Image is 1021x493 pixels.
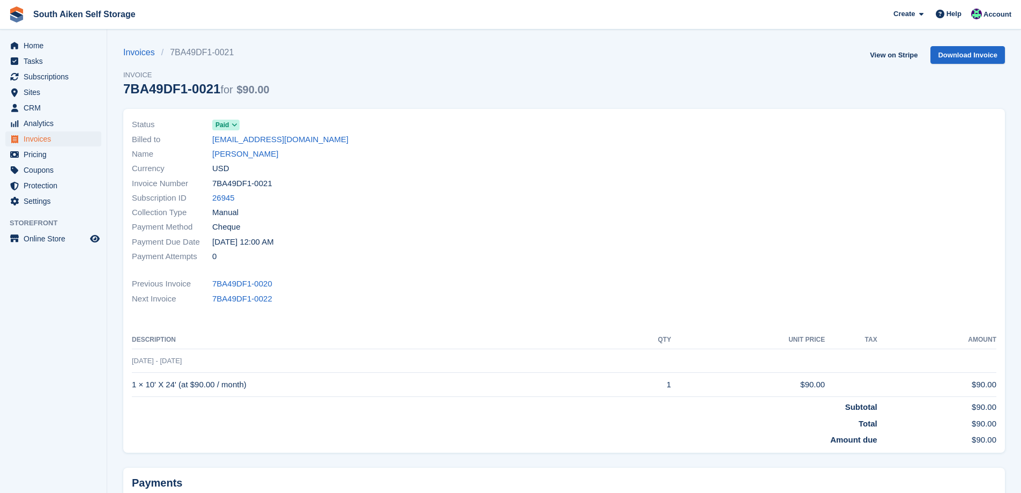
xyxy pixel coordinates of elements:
th: Description [132,332,615,349]
th: Unit Price [671,332,825,349]
a: South Aiken Self Storage [29,5,140,23]
a: menu [5,147,101,162]
span: Currency [132,163,212,175]
span: Storefront [10,218,107,229]
td: 1 × 10' X 24' (at $90.00 / month) [132,373,615,397]
span: Pricing [24,147,88,162]
a: Download Invoice [930,46,1005,64]
td: $90.00 [671,373,825,397]
td: $90.00 [877,397,996,414]
strong: Subtotal [845,402,877,411]
a: View on Stripe [866,46,922,64]
span: Protection [24,178,88,193]
span: Coupons [24,163,88,178]
span: Help [947,9,962,19]
th: QTY [615,332,671,349]
span: for [220,84,233,95]
th: Amount [877,332,996,349]
a: menu [5,231,101,246]
span: 7BA49DF1-0021 [212,178,272,190]
span: Invoices [24,131,88,146]
span: Status [132,119,212,131]
a: 7BA49DF1-0022 [212,293,272,305]
td: $90.00 [877,430,996,446]
span: Billed to [132,134,212,146]
a: menu [5,69,101,84]
a: [PERSON_NAME] [212,148,278,160]
a: menu [5,38,101,53]
span: Payment Due Date [132,236,212,248]
a: 7BA49DF1-0020 [212,278,272,290]
span: Name [132,148,212,160]
td: 1 [615,373,671,397]
h2: Payments [132,476,996,490]
span: Online Store [24,231,88,246]
span: Create [893,9,915,19]
span: Paid [215,120,229,130]
a: menu [5,163,101,178]
a: 26945 [212,192,235,204]
span: Previous Invoice [132,278,212,290]
a: Preview store [88,232,101,245]
img: stora-icon-8386f47178a22dfd0bd8f6a31ec36ba5ce8667c1dd55bd0f319d3a0aa187defe.svg [9,6,25,23]
a: [EMAIL_ADDRESS][DOMAIN_NAME] [212,134,348,146]
span: Sites [24,85,88,100]
span: Invoice Number [132,178,212,190]
span: CRM [24,100,88,115]
span: Payment Method [132,221,212,233]
a: menu [5,178,101,193]
span: Settings [24,194,88,209]
span: USD [212,163,229,175]
a: menu [5,100,101,115]
a: Paid [212,119,240,131]
span: Collection Type [132,207,212,219]
span: Subscription ID [132,192,212,204]
span: Payment Attempts [132,251,212,263]
span: $90.00 [236,84,269,95]
div: 7BA49DF1-0021 [123,82,270,96]
span: Manual [212,207,239,219]
time: 2025-07-02 04:00:00 UTC [212,236,274,248]
img: Michelle Brown [971,9,982,19]
span: Home [24,38,88,53]
a: menu [5,116,101,131]
span: Tasks [24,54,88,69]
a: menu [5,131,101,146]
span: Account [983,9,1011,20]
span: Cheque [212,221,241,233]
th: Tax [825,332,877,349]
span: Analytics [24,116,88,131]
a: menu [5,54,101,69]
span: 0 [212,251,217,263]
span: Next Invoice [132,293,212,305]
td: $90.00 [877,414,996,430]
span: Subscriptions [24,69,88,84]
td: $90.00 [877,373,996,397]
strong: Amount due [830,435,877,444]
span: Invoice [123,70,270,80]
span: [DATE] - [DATE] [132,357,182,365]
a: menu [5,85,101,100]
nav: breadcrumbs [123,46,270,59]
a: Invoices [123,46,161,59]
a: menu [5,194,101,209]
strong: Total [859,419,877,428]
